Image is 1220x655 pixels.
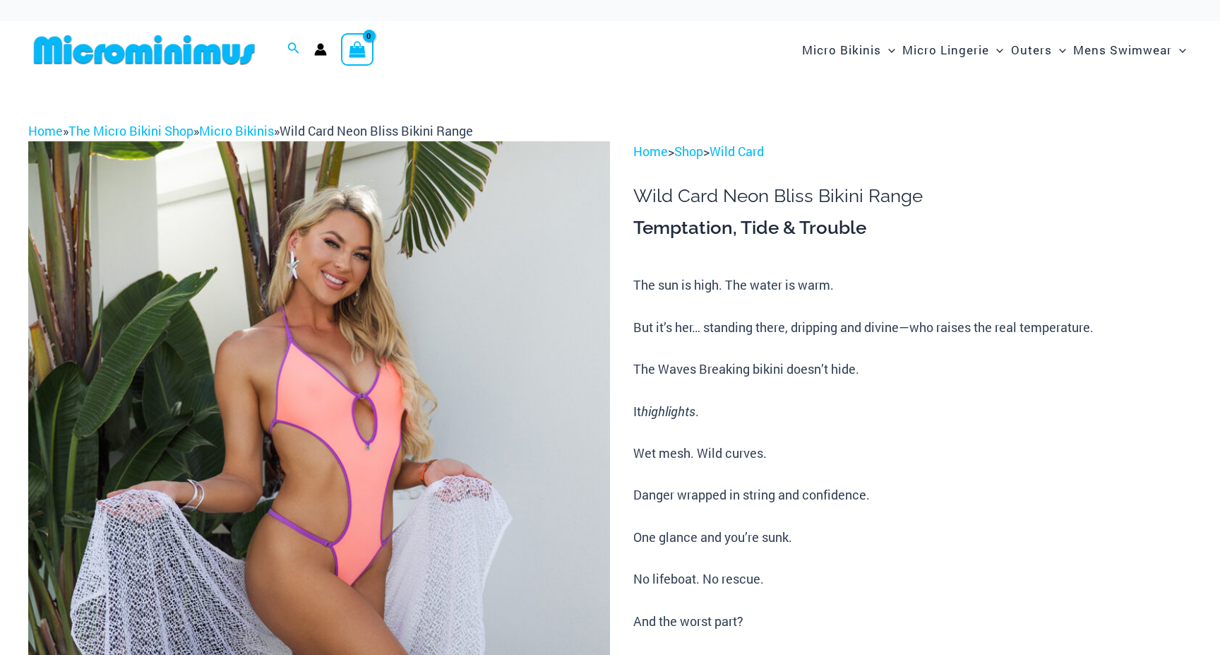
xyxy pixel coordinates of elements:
a: The Micro Bikini Shop [68,122,193,139]
span: Outers [1011,32,1052,68]
span: Mens Swimwear [1073,32,1172,68]
p: > > [633,141,1192,163]
a: Micro LingerieMenu ToggleMenu Toggle [899,28,1007,71]
h3: Temptation, Tide & Trouble [633,216,1192,240]
span: Wild Card Neon Bliss Bikini Range [280,122,473,139]
a: OutersMenu ToggleMenu Toggle [1007,28,1070,71]
a: View Shopping Cart, empty [341,33,373,66]
a: Home [633,143,668,160]
span: Menu Toggle [989,32,1003,68]
a: Home [28,122,63,139]
span: Micro Lingerie [902,32,989,68]
a: Micro BikinisMenu ToggleMenu Toggle [799,28,899,71]
span: Menu Toggle [881,32,895,68]
img: MM SHOP LOGO FLAT [28,34,261,66]
a: Micro Bikinis [199,122,274,139]
a: Search icon link [287,40,300,59]
i: highlights [641,403,695,420]
a: Shop [674,143,703,160]
a: Account icon link [314,43,327,56]
h1: Wild Card Neon Bliss Bikini Range [633,185,1192,207]
span: » » » [28,122,473,139]
span: Menu Toggle [1052,32,1066,68]
span: Menu Toggle [1172,32,1186,68]
nav: Site Navigation [796,26,1192,73]
a: Wild Card [710,143,764,160]
span: Micro Bikinis [802,32,881,68]
a: Mens SwimwearMenu ToggleMenu Toggle [1070,28,1190,71]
